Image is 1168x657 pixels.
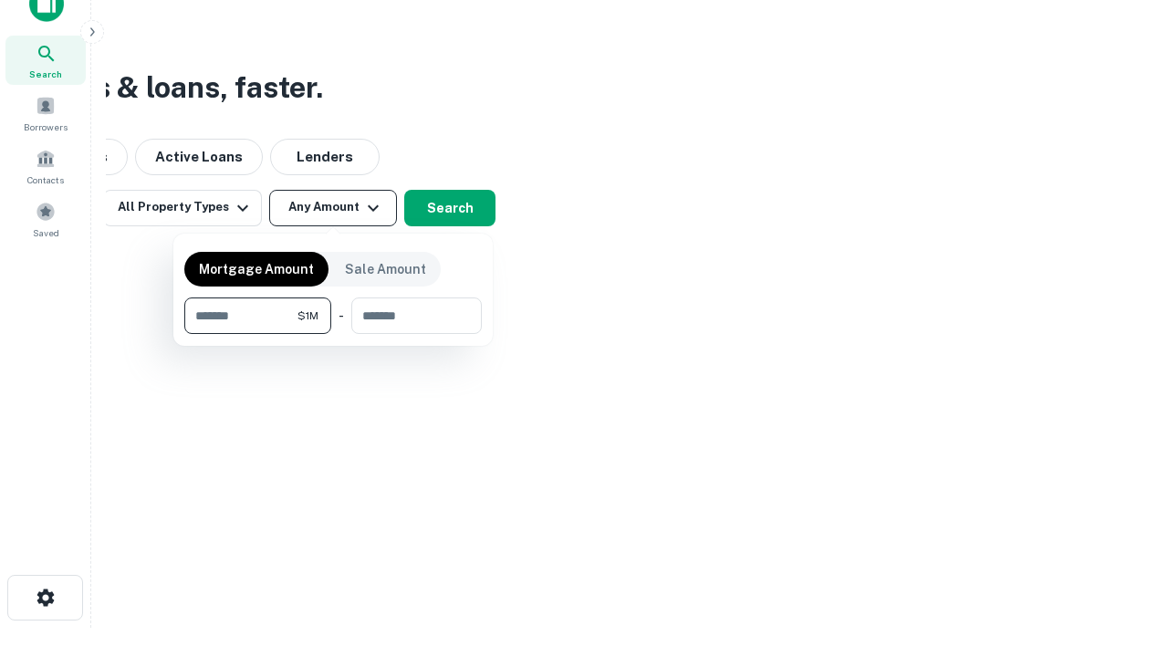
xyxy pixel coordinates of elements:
[339,297,344,334] div: -
[297,308,318,324] span: $1M
[199,259,314,279] p: Mortgage Amount
[345,259,426,279] p: Sale Amount
[1077,511,1168,599] iframe: Chat Widget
